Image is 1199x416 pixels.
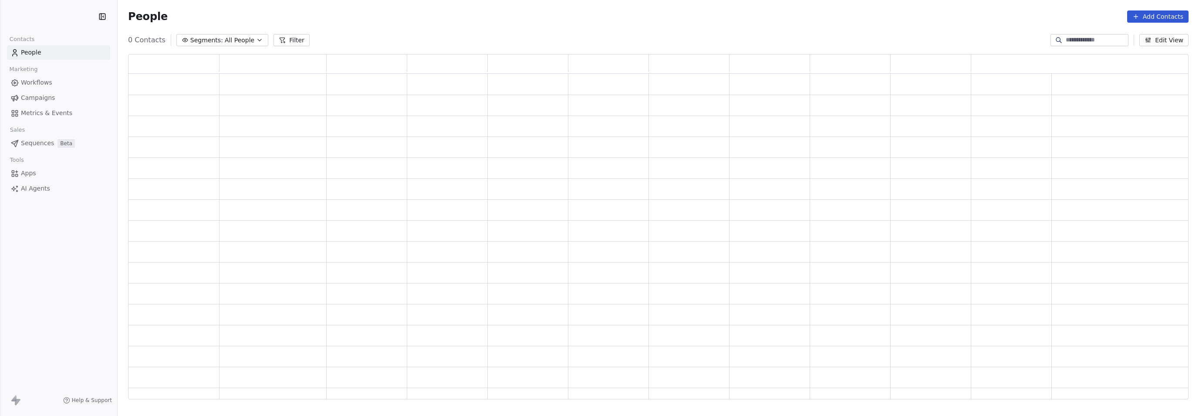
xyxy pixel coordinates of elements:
div: grid [128,74,1189,400]
a: Metrics & Events [7,106,110,120]
a: People [7,45,110,60]
span: AI Agents [21,184,50,193]
button: Add Contacts [1127,10,1189,23]
span: Help & Support [72,397,112,404]
span: Sequences [21,139,54,148]
span: Workflows [21,78,52,87]
span: Tools [6,153,27,167]
a: Help & Support [63,397,112,404]
span: All People [225,36,254,45]
span: Metrics & Events [21,109,72,118]
span: Sales [6,123,29,136]
a: AI Agents [7,181,110,196]
button: Edit View [1139,34,1189,46]
span: Apps [21,169,36,178]
span: Campaigns [21,93,55,102]
span: Contacts [6,33,38,46]
span: Segments: [190,36,223,45]
span: 0 Contacts [128,35,165,45]
a: Campaigns [7,91,110,105]
span: Beta [57,139,75,148]
a: Workflows [7,75,110,90]
span: Marketing [6,63,41,76]
button: Filter [274,34,310,46]
a: SequencesBeta [7,136,110,150]
span: People [21,48,41,57]
span: People [128,10,168,23]
a: Apps [7,166,110,181]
